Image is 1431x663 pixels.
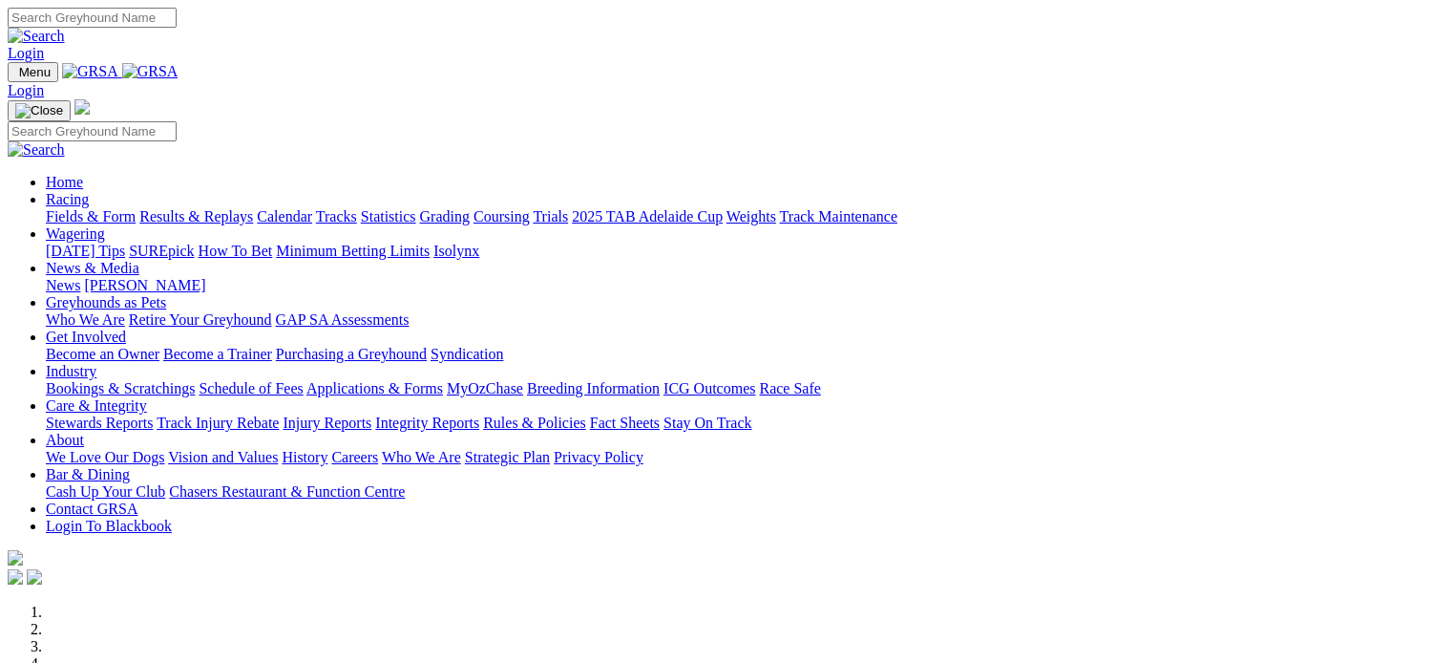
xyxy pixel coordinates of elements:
[46,380,195,396] a: Bookings & Scratchings
[122,63,179,80] img: GRSA
[46,311,1423,329] div: Greyhounds as Pets
[8,8,177,28] input: Search
[46,449,164,465] a: We Love Our Dogs
[46,208,136,225] a: Fields & Form
[533,208,568,225] a: Trials
[8,100,71,121] button: Toggle navigation
[46,174,83,190] a: Home
[590,415,660,431] a: Fact Sheets
[527,380,660,396] a: Breeding Information
[382,449,461,465] a: Who We Are
[46,243,1423,260] div: Wagering
[84,277,205,293] a: [PERSON_NAME]
[276,243,430,259] a: Minimum Betting Limits
[283,415,371,431] a: Injury Reports
[8,121,177,141] input: Search
[8,569,23,585] img: facebook.svg
[572,208,723,225] a: 2025 TAB Adelaide Cup
[199,380,303,396] a: Schedule of Fees
[473,208,530,225] a: Coursing
[554,449,643,465] a: Privacy Policy
[8,82,44,98] a: Login
[27,569,42,585] img: twitter.svg
[46,449,1423,466] div: About
[331,449,378,465] a: Careers
[46,208,1423,225] div: Racing
[726,208,776,225] a: Weights
[420,208,470,225] a: Grading
[15,103,63,118] img: Close
[46,415,1423,432] div: Care & Integrity
[46,432,84,448] a: About
[157,415,279,431] a: Track Injury Rebate
[62,63,118,80] img: GRSA
[8,28,65,45] img: Search
[46,380,1423,397] div: Industry
[46,294,166,310] a: Greyhounds as Pets
[46,277,80,293] a: News
[8,62,58,82] button: Toggle navigation
[316,208,357,225] a: Tracks
[46,483,165,500] a: Cash Up Your Club
[46,466,130,482] a: Bar & Dining
[139,208,253,225] a: Results & Replays
[257,208,312,225] a: Calendar
[129,243,194,259] a: SUREpick
[483,415,586,431] a: Rules & Policies
[46,191,89,207] a: Racing
[46,501,137,517] a: Contact GRSA
[276,311,410,328] a: GAP SA Assessments
[46,225,105,242] a: Wagering
[46,518,172,534] a: Login To Blackbook
[276,346,427,362] a: Purchasing a Greyhound
[46,329,126,345] a: Get Involved
[46,243,125,259] a: [DATE] Tips
[46,483,1423,501] div: Bar & Dining
[46,415,153,431] a: Stewards Reports
[8,141,65,159] img: Search
[361,208,416,225] a: Statistics
[46,346,159,362] a: Become an Owner
[375,415,479,431] a: Integrity Reports
[780,208,897,225] a: Track Maintenance
[168,449,278,465] a: Vision and Values
[465,449,550,465] a: Strategic Plan
[46,346,1423,363] div: Get Involved
[46,363,96,379] a: Industry
[46,397,147,414] a: Care & Integrity
[433,243,479,259] a: Isolynx
[169,483,405,500] a: Chasers Restaurant & Function Centre
[759,380,820,396] a: Race Safe
[46,277,1423,294] div: News & Media
[8,45,44,61] a: Login
[19,65,51,79] span: Menu
[306,380,443,396] a: Applications & Forms
[431,346,503,362] a: Syndication
[46,311,125,328] a: Who We Are
[199,243,273,259] a: How To Bet
[46,260,139,276] a: News & Media
[163,346,272,362] a: Become a Trainer
[74,99,90,115] img: logo-grsa-white.png
[282,449,327,465] a: History
[129,311,272,328] a: Retire Your Greyhound
[663,380,755,396] a: ICG Outcomes
[8,550,23,566] img: logo-grsa-white.png
[447,380,523,396] a: MyOzChase
[663,415,751,431] a: Stay On Track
